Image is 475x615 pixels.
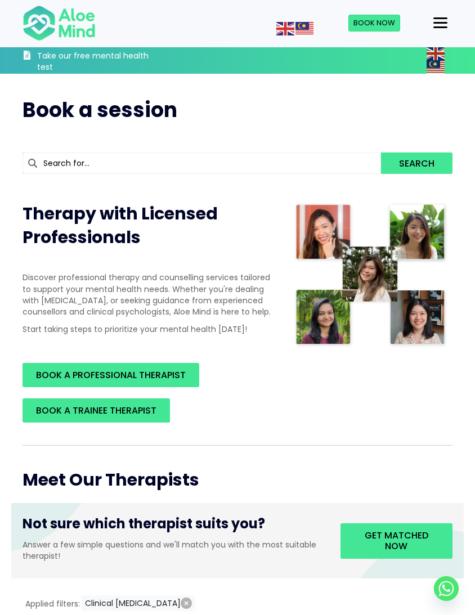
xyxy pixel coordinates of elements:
[23,50,152,74] a: Take our free mental health test
[365,529,428,553] span: Get matched now
[23,201,218,249] span: Therapy with Licensed Professionals
[276,22,294,35] img: en
[23,539,324,562] p: Answer a few simple questions and we'll match you with the most suitable therapist!
[23,468,199,492] span: Meet Our Therapists
[381,152,452,174] button: Search
[353,17,395,28] span: Book Now
[23,5,96,42] img: Aloe mind Logo
[295,23,315,34] a: Malay
[427,60,445,74] img: ms
[36,404,156,417] span: BOOK A TRAINEE THERAPIST
[294,202,448,348] img: Therapist collage
[427,47,446,59] a: English
[348,15,400,32] a: Book Now
[37,51,152,73] h3: Take our free mental health test
[23,363,199,387] a: BOOK A PROFESSIONAL THERAPIST
[23,398,170,423] a: BOOK A TRAINEE THERAPIST
[23,324,271,335] p: Start taking steps to prioritize your mental health [DATE]!
[434,576,459,601] a: Whatsapp
[23,514,324,539] h3: Not sure which therapist suits you?
[276,23,295,34] a: English
[23,272,271,317] p: Discover professional therapy and counselling services tailored to support your mental health nee...
[295,22,313,35] img: ms
[36,369,186,381] span: BOOK A PROFESSIONAL THERAPIST
[82,595,195,611] button: Clinical [MEDICAL_DATA]
[25,598,80,609] span: Applied filters:
[427,61,446,72] a: Malay
[23,96,177,124] span: Book a session
[427,47,445,60] img: en
[429,14,452,33] button: Menu
[340,523,452,558] a: Get matched now
[23,152,381,174] input: Search for...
